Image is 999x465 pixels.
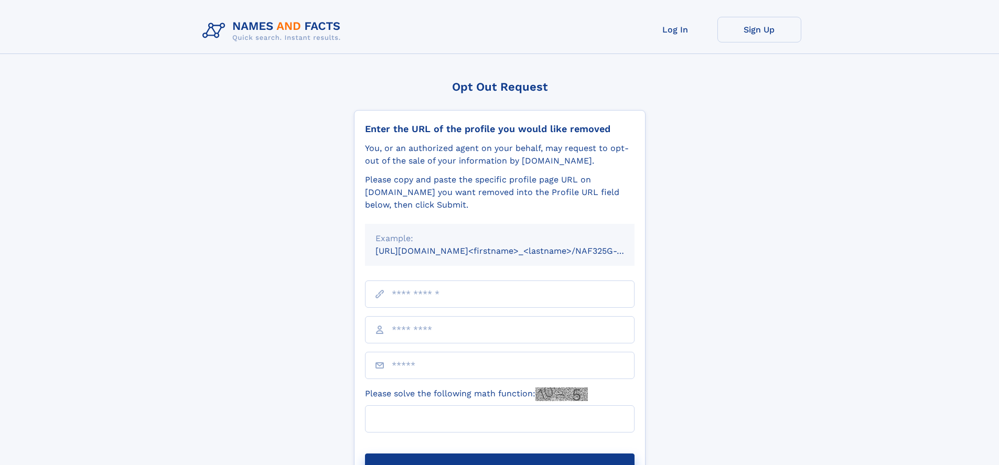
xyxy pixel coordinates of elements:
[375,232,624,245] div: Example:
[198,17,349,45] img: Logo Names and Facts
[365,387,588,401] label: Please solve the following math function:
[717,17,801,42] a: Sign Up
[365,142,635,167] div: You, or an authorized agent on your behalf, may request to opt-out of the sale of your informatio...
[354,80,646,93] div: Opt Out Request
[375,246,654,256] small: [URL][DOMAIN_NAME]<firstname>_<lastname>/NAF325G-xxxxxxxx
[365,174,635,211] div: Please copy and paste the specific profile page URL on [DOMAIN_NAME] you want removed into the Pr...
[365,123,635,135] div: Enter the URL of the profile you would like removed
[633,17,717,42] a: Log In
